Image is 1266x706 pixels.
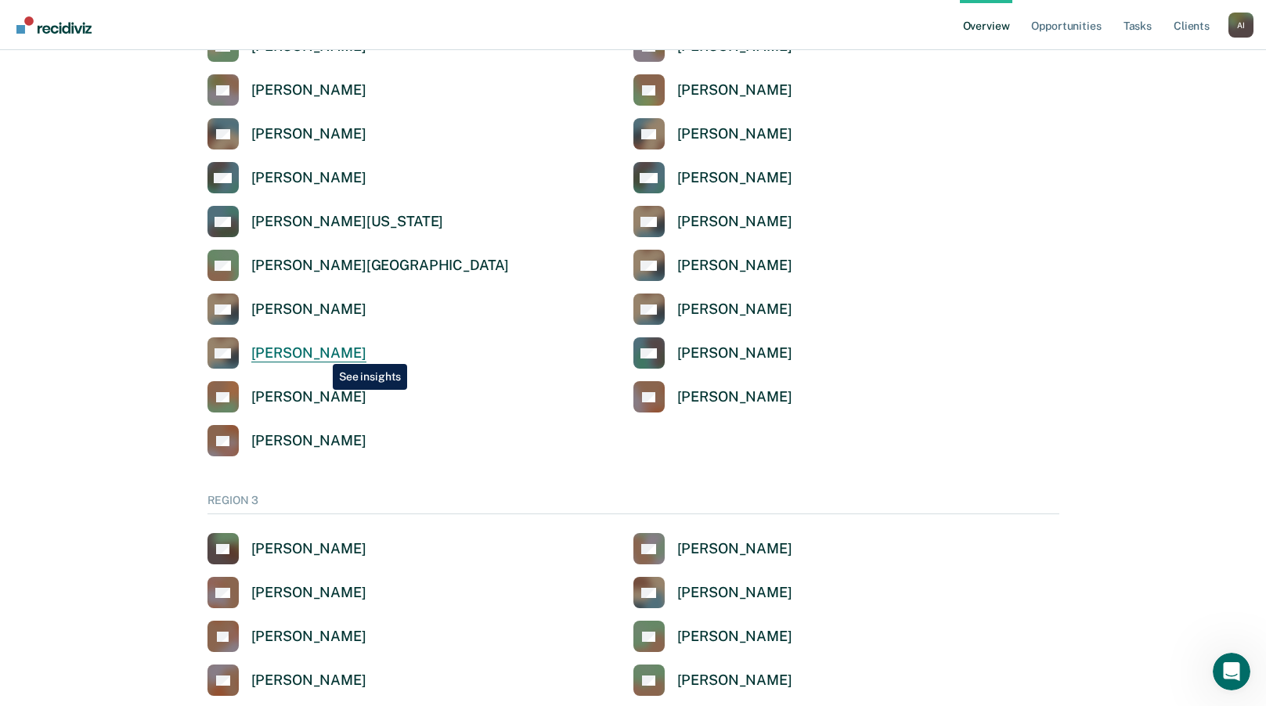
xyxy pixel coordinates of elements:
a: [PERSON_NAME] [207,381,366,412]
a: [PERSON_NAME] [633,337,792,369]
a: [PERSON_NAME] [207,337,366,369]
div: [PERSON_NAME] [677,540,792,558]
a: [PERSON_NAME] [207,118,366,149]
a: [PERSON_NAME] [207,294,366,325]
div: [PERSON_NAME] [251,169,366,187]
div: [PERSON_NAME] [677,344,792,362]
a: [PERSON_NAME] [633,577,792,608]
img: Recidiviz [16,16,92,34]
a: [PERSON_NAME] [633,533,792,564]
div: [PERSON_NAME] [251,344,366,362]
div: [PERSON_NAME] [251,81,366,99]
a: [PERSON_NAME] [633,74,792,106]
div: [PERSON_NAME] [251,540,366,558]
a: [PERSON_NAME] [207,425,366,456]
a: [PERSON_NAME] [633,381,792,412]
div: [PERSON_NAME] [251,584,366,602]
a: [PERSON_NAME] [633,294,792,325]
div: [PERSON_NAME] [677,213,792,231]
div: [PERSON_NAME] [251,125,366,143]
a: [PERSON_NAME] [207,577,366,608]
a: [PERSON_NAME] [207,621,366,652]
div: [PERSON_NAME][GEOGRAPHIC_DATA] [251,257,510,275]
div: A I [1228,13,1253,38]
a: [PERSON_NAME] [633,621,792,652]
div: [PERSON_NAME] [677,169,792,187]
a: [PERSON_NAME] [633,118,792,149]
a: [PERSON_NAME] [207,533,366,564]
a: [PERSON_NAME] [207,162,366,193]
a: [PERSON_NAME] [207,665,366,696]
div: [PERSON_NAME][US_STATE] [251,213,444,231]
a: [PERSON_NAME][GEOGRAPHIC_DATA] [207,250,510,281]
a: [PERSON_NAME][US_STATE] [207,206,444,237]
a: [PERSON_NAME] [633,250,792,281]
button: Profile dropdown button [1228,13,1253,38]
div: [PERSON_NAME] [251,672,366,690]
div: [PERSON_NAME] [677,81,792,99]
div: [PERSON_NAME] [677,584,792,602]
a: [PERSON_NAME] [633,665,792,696]
div: [PERSON_NAME] [677,301,792,319]
a: [PERSON_NAME] [207,74,366,106]
div: [PERSON_NAME] [251,628,366,646]
div: [PERSON_NAME] [677,125,792,143]
div: REGION 3 [207,494,1059,514]
div: [PERSON_NAME] [251,301,366,319]
a: [PERSON_NAME] [633,162,792,193]
a: [PERSON_NAME] [633,206,792,237]
iframe: Intercom live chat [1213,653,1250,690]
div: [PERSON_NAME] [677,388,792,406]
div: [PERSON_NAME] [677,628,792,646]
div: [PERSON_NAME] [251,432,366,450]
div: [PERSON_NAME] [677,257,792,275]
div: [PERSON_NAME] [251,388,366,406]
div: [PERSON_NAME] [677,672,792,690]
